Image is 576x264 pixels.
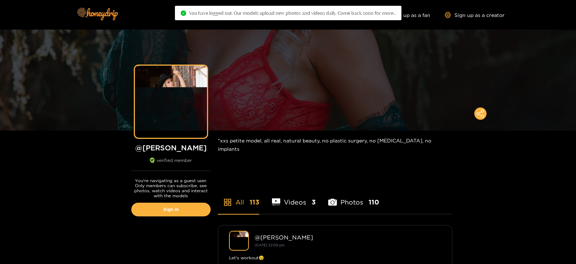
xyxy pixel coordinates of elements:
span: 3 [312,198,316,207]
p: You're navigating as a guest user. Only members can subscribe, see photos, watch videos and inter... [131,178,211,198]
small: [DATE] 22:09 pm [255,243,285,247]
div: *xxs petite model, all real, natural beauty, no plastic surgery, no [MEDICAL_DATA], no implants [218,131,452,159]
a: Sign up as a creator [445,12,505,18]
li: Videos [272,181,316,214]
h1: @ [PERSON_NAME] [131,143,211,152]
div: verified member [131,158,211,171]
li: Photos [328,181,379,214]
span: check-circle [181,10,186,16]
div: Let's workout😉 [229,254,441,261]
a: Sign up as a fan [381,12,430,18]
a: Sign in [131,203,211,216]
span: You have logged out. Our models upload new photos and videos daily. Come back soon for more.. [189,10,396,16]
span: 113 [250,198,259,207]
div: @ [PERSON_NAME] [255,234,441,241]
span: 110 [369,198,379,207]
span: appstore [223,198,232,207]
li: All [218,181,259,214]
img: heathermarie [229,231,249,251]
